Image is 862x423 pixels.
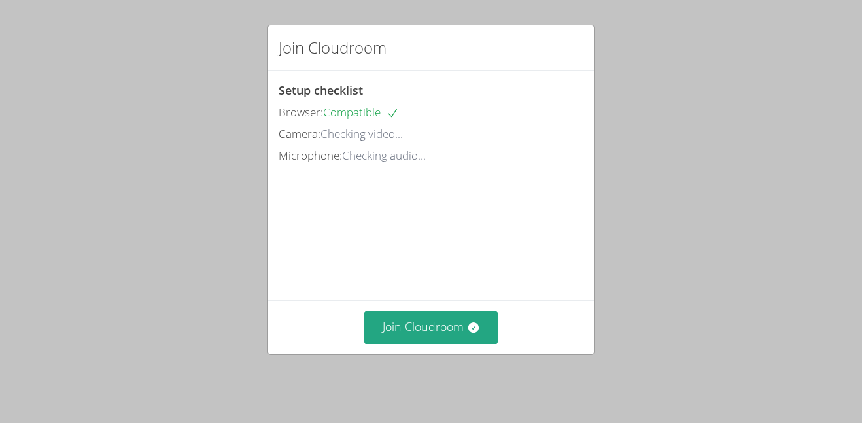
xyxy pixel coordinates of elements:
[279,148,342,163] span: Microphone:
[323,105,399,120] span: Compatible
[342,148,426,163] span: Checking audio...
[279,126,320,141] span: Camera:
[279,36,387,59] h2: Join Cloudroom
[364,311,498,343] button: Join Cloudroom
[279,105,323,120] span: Browser:
[320,126,403,141] span: Checking video...
[279,82,363,98] span: Setup checklist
